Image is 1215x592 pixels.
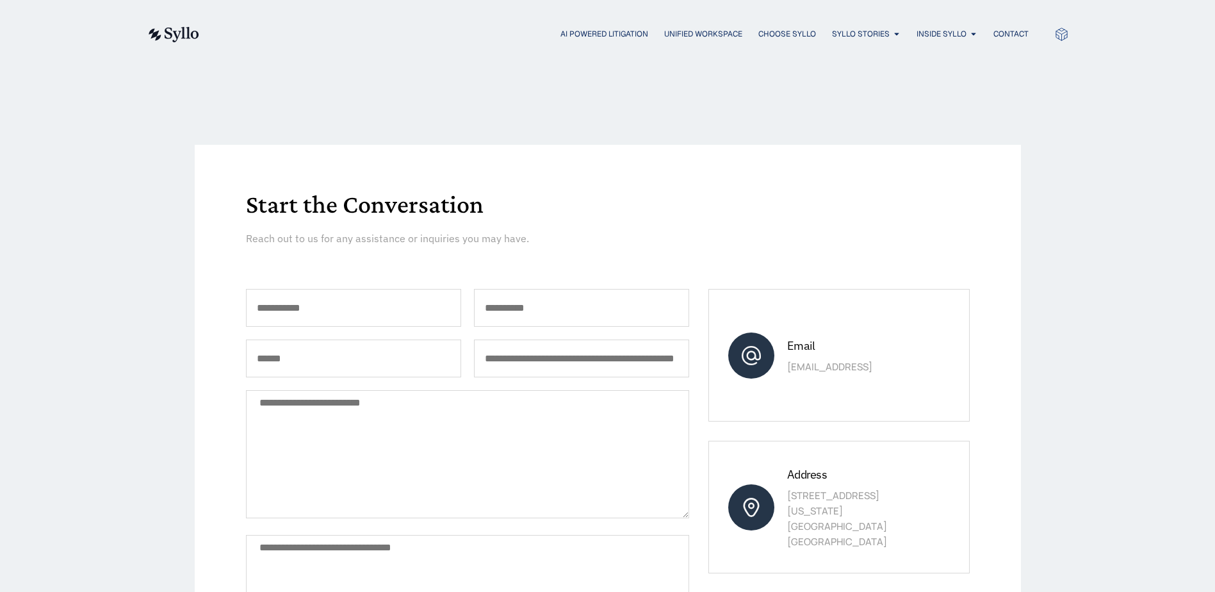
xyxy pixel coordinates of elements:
p: Reach out to us for any assistance or inquiries you may have. [246,231,712,246]
a: Inside Syllo [917,28,966,40]
a: AI Powered Litigation [560,28,648,40]
a: Contact [993,28,1029,40]
p: [EMAIL_ADDRESS] [787,359,929,375]
a: Choose Syllo [758,28,816,40]
h1: Start the Conversation [246,192,970,217]
div: Menu Toggle [225,28,1029,40]
p: [STREET_ADDRESS] [US_STATE][GEOGRAPHIC_DATA] [GEOGRAPHIC_DATA] [787,488,929,550]
a: Unified Workspace [664,28,742,40]
span: Address [787,467,827,482]
a: Syllo Stories [832,28,890,40]
span: Email [787,338,815,353]
img: syllo [147,27,199,42]
nav: Menu [225,28,1029,40]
